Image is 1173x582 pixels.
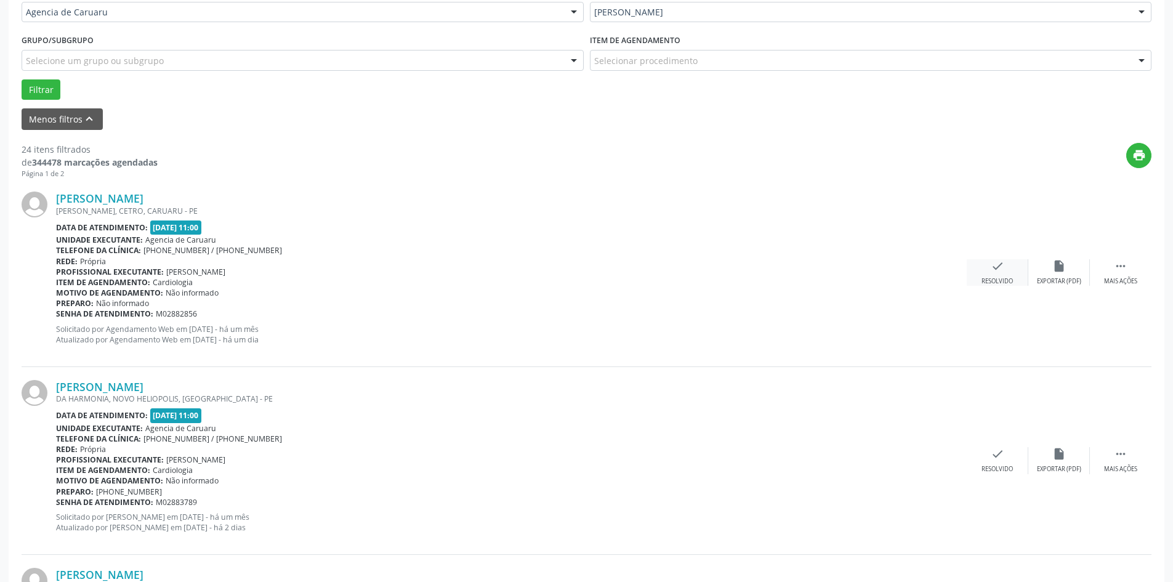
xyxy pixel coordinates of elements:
button: Filtrar [22,79,60,100]
div: Página 1 de 2 [22,169,158,179]
strong: 344478 marcações agendadas [32,156,158,168]
a: [PERSON_NAME] [56,192,143,205]
span: Não informado [166,475,219,486]
i: print [1132,148,1146,162]
b: Data de atendimento: [56,222,148,233]
span: [PHONE_NUMBER] / [PHONE_NUMBER] [143,245,282,256]
b: Telefone da clínica: [56,245,141,256]
b: Item de agendamento: [56,465,150,475]
div: 24 itens filtrados [22,143,158,156]
span: [PERSON_NAME] [594,6,1127,18]
span: [PERSON_NAME] [166,455,225,465]
b: Profissional executante: [56,267,164,277]
a: [PERSON_NAME] [56,380,143,394]
span: [DATE] 11:00 [150,408,202,422]
b: Profissional executante: [56,455,164,465]
div: [PERSON_NAME], CETRO, CARUARU - PE [56,206,967,216]
i: check [991,259,1004,273]
button: Menos filtroskeyboard_arrow_up [22,108,103,130]
b: Senha de atendimento: [56,309,153,319]
div: Mais ações [1104,465,1137,474]
span: Cardiologia [153,465,193,475]
span: M02883789 [156,497,197,507]
span: [PHONE_NUMBER] / [PHONE_NUMBER] [143,434,282,444]
a: [PERSON_NAME] [56,568,143,581]
img: img [22,380,47,406]
b: Motivo de agendamento: [56,475,163,486]
b: Motivo de agendamento: [56,288,163,298]
b: Unidade executante: [56,423,143,434]
div: Resolvido [982,465,1013,474]
div: Resolvido [982,277,1013,286]
span: Não informado [96,298,149,309]
b: Item de agendamento: [56,277,150,288]
span: Cardiologia [153,277,193,288]
i: insert_drive_file [1052,259,1066,273]
i: check [991,447,1004,461]
span: Agencia de Caruaru [145,235,216,245]
span: Própria [80,444,106,455]
label: Grupo/Subgrupo [22,31,94,50]
div: Exportar (PDF) [1037,277,1081,286]
button: print [1126,143,1151,168]
i:  [1114,259,1127,273]
span: M02882856 [156,309,197,319]
b: Rede: [56,444,78,455]
span: Não informado [166,288,219,298]
i: insert_drive_file [1052,447,1066,461]
p: Solicitado por [PERSON_NAME] em [DATE] - há um mês Atualizado por [PERSON_NAME] em [DATE] - há 2 ... [56,512,967,533]
b: Preparo: [56,298,94,309]
span: [PERSON_NAME] [166,267,225,277]
div: Mais ações [1104,277,1137,286]
b: Rede: [56,256,78,267]
div: Exportar (PDF) [1037,465,1081,474]
b: Preparo: [56,487,94,497]
div: de [22,156,158,169]
span: Selecionar procedimento [594,54,698,67]
span: Agencia de Caruaru [26,6,558,18]
i: keyboard_arrow_up [83,112,96,126]
span: Agencia de Caruaru [145,423,216,434]
b: Senha de atendimento: [56,497,153,507]
div: DA HARMONIA, NOVO HELIOPOLIS, [GEOGRAPHIC_DATA] - PE [56,394,967,404]
span: [DATE] 11:00 [150,220,202,235]
span: [PHONE_NUMBER] [96,487,162,497]
label: Item de agendamento [590,31,680,50]
p: Solicitado por Agendamento Web em [DATE] - há um mês Atualizado por Agendamento Web em [DATE] - h... [56,324,967,345]
img: img [22,192,47,217]
b: Telefone da clínica: [56,434,141,444]
b: Unidade executante: [56,235,143,245]
span: Própria [80,256,106,267]
i:  [1114,447,1127,461]
b: Data de atendimento: [56,410,148,421]
span: Selecione um grupo ou subgrupo [26,54,164,67]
